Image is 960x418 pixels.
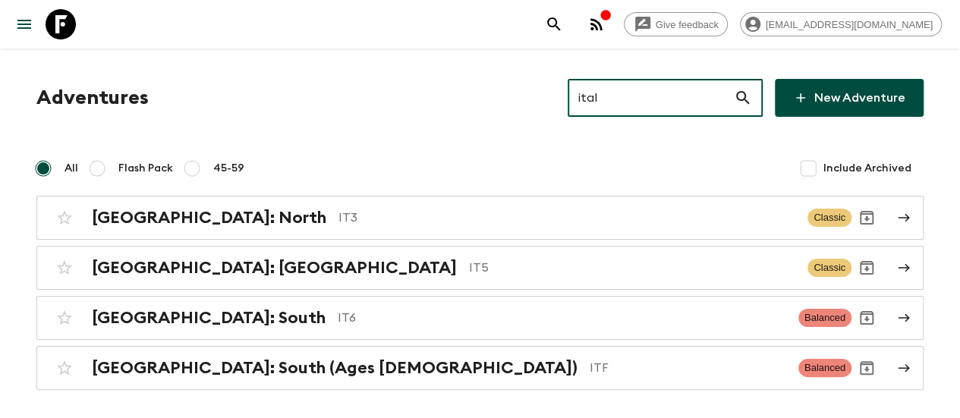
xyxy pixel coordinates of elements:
span: Include Archived [823,161,911,176]
a: [GEOGRAPHIC_DATA]: South (Ages [DEMOGRAPHIC_DATA])ITFBalancedArchive [36,346,924,390]
span: Give feedback [647,19,727,30]
span: 45-59 [213,161,244,176]
button: search adventures [539,9,569,39]
h2: [GEOGRAPHIC_DATA]: South (Ages [DEMOGRAPHIC_DATA]) [92,358,578,378]
h2: [GEOGRAPHIC_DATA]: North [92,208,326,228]
span: [EMAIL_ADDRESS][DOMAIN_NAME] [757,19,941,30]
a: [GEOGRAPHIC_DATA]: [GEOGRAPHIC_DATA]IT5ClassicArchive [36,246,924,290]
h2: [GEOGRAPHIC_DATA]: South [92,308,326,328]
span: Classic [807,209,851,227]
a: Give feedback [624,12,728,36]
button: menu [9,9,39,39]
p: IT3 [338,209,795,227]
a: New Adventure [775,79,924,117]
a: [GEOGRAPHIC_DATA]: NorthIT3ClassicArchive [36,196,924,240]
span: Flash Pack [118,161,173,176]
span: Balanced [798,309,851,327]
input: e.g. AR1, Argentina [568,77,734,119]
a: [GEOGRAPHIC_DATA]: SouthIT6BalancedArchive [36,296,924,340]
p: ITF [590,359,786,377]
button: Archive [851,303,882,333]
button: Archive [851,253,882,283]
button: Archive [851,203,882,233]
div: [EMAIL_ADDRESS][DOMAIN_NAME] [740,12,942,36]
p: IT5 [469,259,795,277]
h2: [GEOGRAPHIC_DATA]: [GEOGRAPHIC_DATA] [92,258,457,278]
span: Balanced [798,359,851,377]
button: Archive [851,353,882,383]
p: IT6 [338,309,786,327]
span: Classic [807,259,851,277]
span: All [65,161,78,176]
h1: Adventures [36,83,149,113]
